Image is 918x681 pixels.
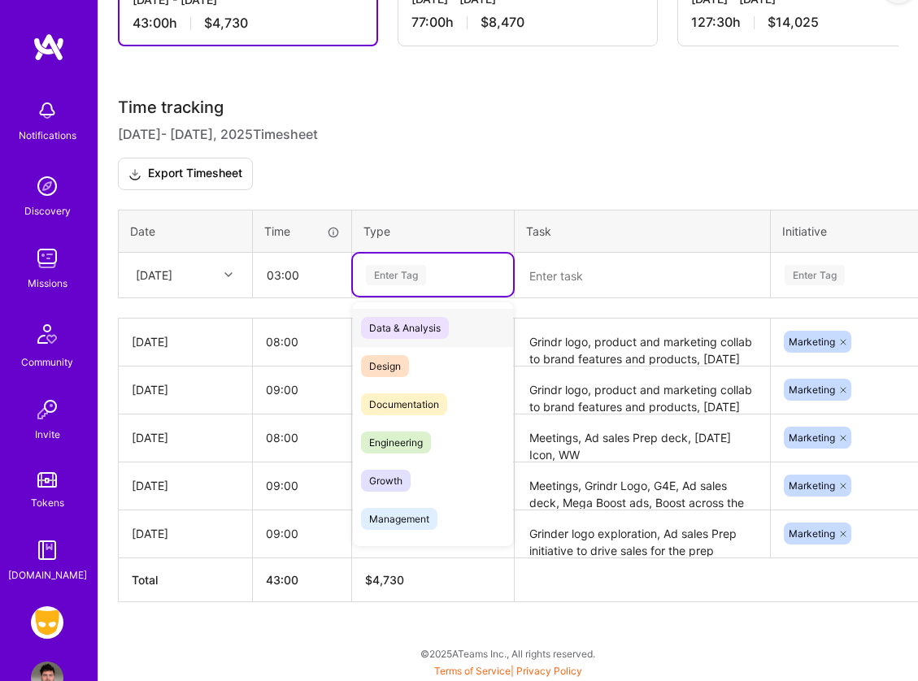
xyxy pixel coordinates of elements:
[789,479,835,492] span: Marketing
[253,368,351,411] input: HH:MM
[516,320,768,365] textarea: Grindr logo, product and marketing collab to brand features and products, [DATE] icon refinement,...
[516,368,768,413] textarea: Grindr logo, product and marketing collab to brand features and products, [DATE] icon, prep deck
[361,432,431,453] span: Engineering
[21,354,73,371] div: Community
[361,317,449,339] span: Data & Analysis
[253,320,351,363] input: HH:MM
[33,33,65,62] img: logo
[789,527,835,540] span: Marketing
[28,275,67,292] div: Missions
[361,470,411,492] span: Growth
[8,566,87,583] div: [DOMAIN_NAME]
[118,158,253,190] button: Export Timesheet
[434,665,511,677] a: Terms of Service
[31,242,63,275] img: teamwork
[411,14,644,31] div: 77:00 h
[19,127,76,144] div: Notifications
[132,381,239,398] div: [DATE]
[516,665,582,677] a: Privacy Policy
[119,210,253,253] th: Date
[118,98,224,118] span: Time tracking
[119,557,253,601] th: Total
[253,557,352,601] th: 43:00
[361,508,437,530] span: Management
[789,384,835,396] span: Marketing
[31,170,63,202] img: discovery
[253,512,351,555] input: HH:MM
[28,314,67,354] img: Community
[31,393,63,426] img: Invite
[132,429,239,446] div: [DATE]
[361,355,409,377] span: Design
[516,416,768,461] textarea: Meetings, Ad sales Prep deck, [DATE] Icon, WW
[768,14,819,31] span: $14,025
[789,432,835,444] span: Marketing
[35,426,60,443] div: Invite
[98,633,918,674] div: © 2025 ATeams Inc., All rights reserved.
[128,166,141,183] i: icon Download
[31,94,63,127] img: bell
[27,606,67,639] a: Grindr: Product & Marketing
[253,416,351,459] input: HH:MM
[37,472,57,488] img: tokens
[132,477,239,494] div: [DATE]
[361,393,447,415] span: Documentation
[516,464,768,509] textarea: Meetings, Grindr Logo, G4E, Ad sales deck, Mega Boost ads, Boost across the globe ads.
[31,494,64,511] div: Tokens
[789,336,835,348] span: Marketing
[133,15,363,32] div: 43:00 h
[253,464,351,507] input: HH:MM
[352,210,515,253] th: Type
[366,262,426,288] div: Enter Tag
[31,534,63,566] img: guide book
[516,512,768,557] textarea: Grinder logo exploration, Ad sales Prep initiative to drive sales for the prep advertisers to sel...
[264,223,340,240] div: Time
[434,665,582,677] span: |
[254,254,350,297] input: HH:MM
[31,606,63,639] img: Grindr: Product & Marketing
[118,124,318,145] span: [DATE] - [DATE] , 2025 Timesheet
[224,271,233,279] i: icon Chevron
[204,15,248,32] span: $4,730
[136,267,172,284] div: [DATE]
[785,262,845,288] div: Enter Tag
[481,14,524,31] span: $8,470
[365,573,404,587] span: $ 4,730
[24,202,71,219] div: Discovery
[515,210,771,253] th: Task
[132,333,239,350] div: [DATE]
[132,525,239,542] div: [DATE]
